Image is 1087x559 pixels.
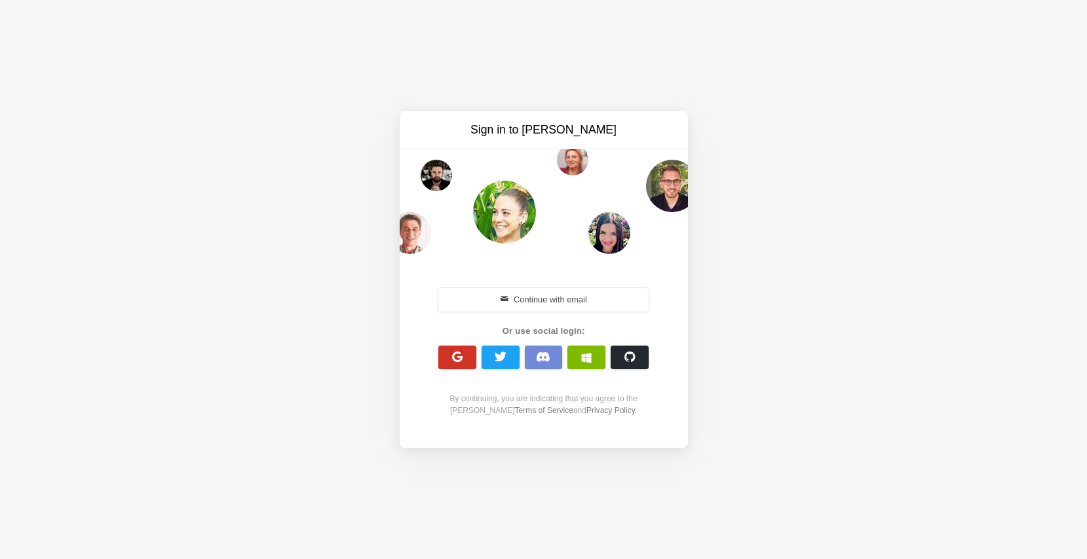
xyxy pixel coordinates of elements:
[586,406,635,415] a: Privacy Policy
[515,406,573,415] a: Terms of Service
[431,325,657,338] div: Or use social login:
[438,288,649,312] button: Continue with email
[431,393,657,416] div: By continuing, you are indicating that you agree to the [PERSON_NAME] and .
[434,122,654,138] h3: Sign in to [PERSON_NAME]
